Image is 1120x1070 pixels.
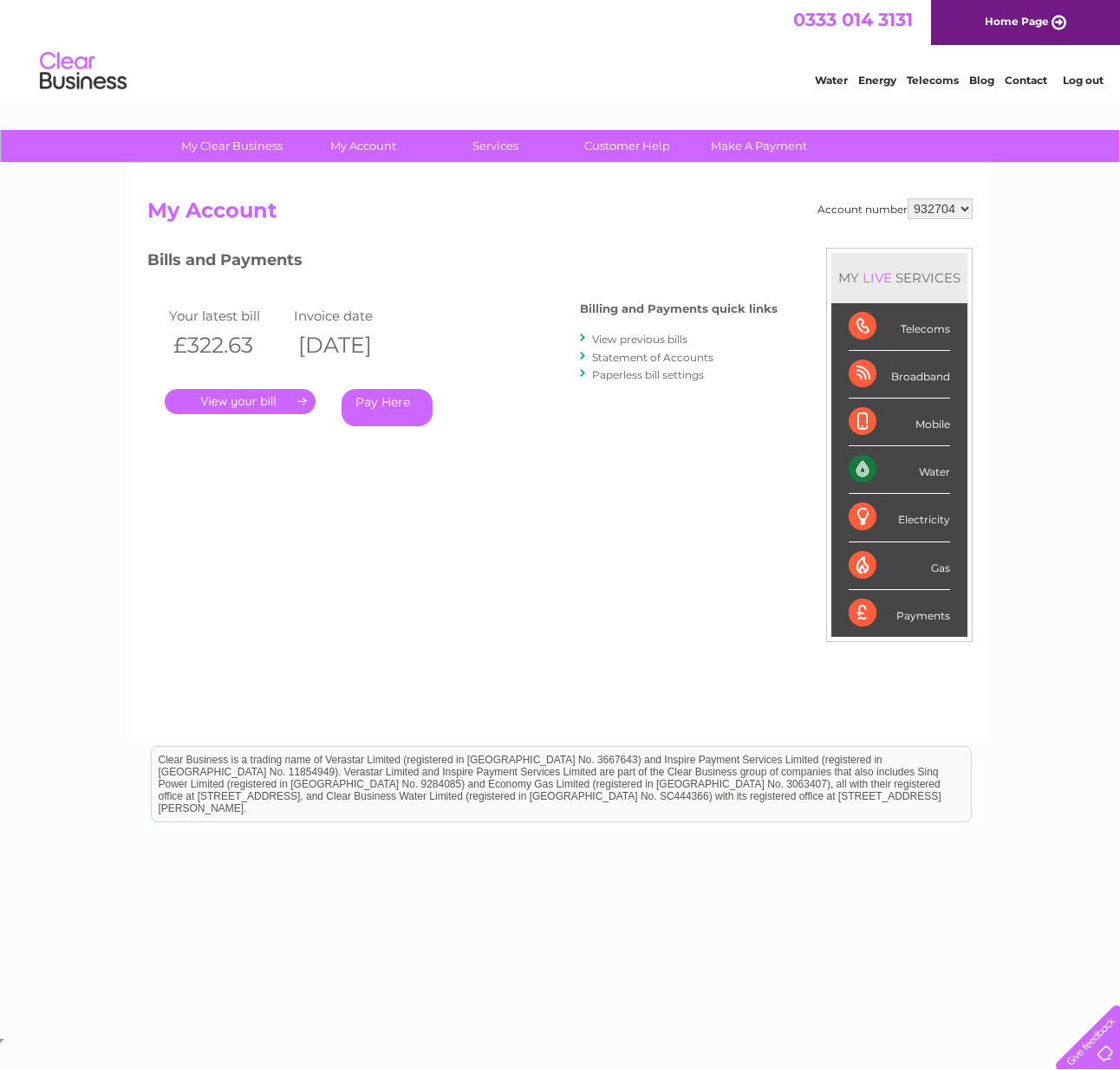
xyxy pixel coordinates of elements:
[424,130,567,162] a: Services
[160,130,303,162] a: My Clear Business
[165,304,290,327] td: Your latest bill
[859,269,895,286] div: LIVE
[580,302,778,315] h4: Billing and Payments quick links
[831,253,967,302] div: MY SERVICES
[815,74,848,87] a: Water
[39,45,127,98] img: logo.png
[849,590,950,637] div: Payments
[342,389,433,426] a: Pay Here
[849,399,950,446] div: Mobile
[969,74,994,87] a: Blog
[849,446,950,494] div: Water
[1005,74,1047,87] a: Contact
[290,304,414,327] td: Invoice date
[290,327,414,363] th: [DATE]
[292,130,435,162] a: My Account
[849,303,950,351] div: Telecoms
[817,198,973,219] div: Account number
[849,351,950,399] div: Broadband
[165,327,290,363] th: £322.63
[147,248,778,278] h3: Bills and Payments
[556,130,699,162] a: Customer Help
[793,9,913,30] a: 0333 014 3131
[849,494,950,541] div: Electricity
[849,542,950,590] div: Gas
[907,74,959,87] a: Telecoms
[592,368,704,381] a: Paperless bill settings
[592,333,687,346] a: View previous bills
[687,130,830,162] a: Make A Payment
[858,74,896,87] a: Energy
[592,351,713,364] a: Statement of Accounts
[152,10,971,84] div: Clear Business is a trading name of Verastar Limited (registered in [GEOGRAPHIC_DATA] No. 3667643...
[147,198,973,231] h2: My Account
[1063,74,1104,87] a: Log out
[165,389,316,414] a: .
